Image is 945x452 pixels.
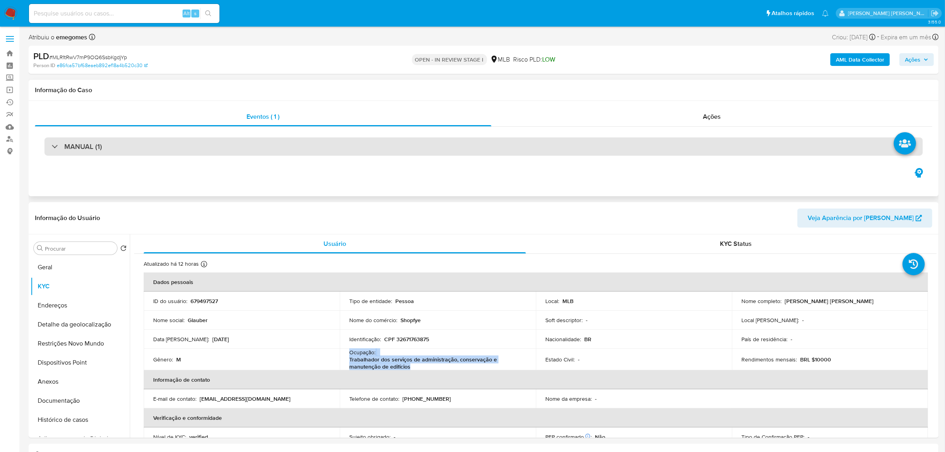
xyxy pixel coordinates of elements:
input: Procurar [45,245,114,252]
p: Nome da empresa : [545,395,592,402]
p: Telefone de contato : [349,395,399,402]
p: Tipo de Confirmação PEP : [741,433,805,440]
span: Ações [703,112,721,121]
span: Expira em um mês [881,33,931,42]
p: [PHONE_NUMBER] [402,395,451,402]
span: Atalhos rápidos [772,9,814,17]
button: Dispositivos Point [31,353,130,372]
div: MLB [490,55,510,64]
p: Ocupação : [349,349,375,356]
span: s [194,10,196,17]
button: Endereços [31,296,130,315]
button: Geral [31,258,130,277]
p: - [595,395,597,402]
button: Veja Aparência por [PERSON_NAME] [797,209,932,228]
div: MANUAL (1) [44,137,923,156]
p: 679497527 [191,297,218,305]
p: Nível de KYC : [153,433,186,440]
p: - [802,317,804,324]
button: KYC [31,277,130,296]
p: Nacionalidade : [545,336,581,343]
p: Local : [545,297,559,305]
p: Identificação : [349,336,381,343]
th: Verificação e conformidade [144,408,928,427]
p: Sujeito obrigado : [349,433,391,440]
span: LOW [543,55,556,64]
p: - [578,356,579,363]
button: Histórico de casos [31,410,130,429]
button: AML Data Collector [830,53,890,66]
button: Restrições Novo Mundo [31,334,130,353]
button: Anexos [31,372,130,391]
a: Notificações [822,10,829,17]
p: Soft descriptor : [545,317,583,324]
h3: MANUAL (1) [64,142,102,151]
span: KYC Status [720,239,752,248]
th: Dados pessoais [144,272,928,292]
p: emerson.gomes@mercadopago.com.br [848,10,928,17]
button: Retornar ao pedido padrão [120,245,127,254]
b: emegomes [54,33,87,42]
button: Adiantamentos de Dinheiro [31,429,130,448]
p: Tipo de entidade : [349,297,392,305]
span: Usuário [323,239,346,248]
h1: Informação do Caso [35,86,932,94]
p: Gênero : [153,356,173,363]
p: Rendimentos mensais : [741,356,797,363]
p: Shopfye [400,317,421,324]
span: Alt [183,10,190,17]
p: [EMAIL_ADDRESS][DOMAIN_NAME] [200,395,291,402]
p: OPEN - IN REVIEW STAGE I [412,54,487,65]
button: search-icon [200,8,216,19]
th: Informação de contato [144,370,928,389]
b: AML Data Collector [836,53,884,66]
p: Não [595,433,605,440]
p: [PERSON_NAME] [PERSON_NAME] [785,297,874,305]
a: e86fca57bf68eaeb892ef18a4b520c30 [57,62,148,69]
p: Atualizado há 12 horas [144,260,199,268]
p: [DATE] [212,336,229,343]
p: verified [189,433,208,440]
p: ID do usuário : [153,297,187,305]
input: Pesquise usuários ou casos... [29,8,219,19]
p: Estado Civil : [545,356,575,363]
span: Risco PLD: [514,55,556,64]
p: - [808,433,809,440]
p: Data [PERSON_NAME] : [153,336,209,343]
p: CPF 32671763875 [384,336,429,343]
p: Nome completo : [741,297,781,305]
p: Local [PERSON_NAME] : [741,317,799,324]
span: Ações [905,53,920,66]
p: M [176,356,181,363]
p: - [586,317,587,324]
span: Atribuiu o [29,33,87,42]
b: PLD [33,50,49,62]
p: BR [584,336,591,343]
p: BRL $10000 [800,356,831,363]
div: Criou: [DATE] [832,32,876,42]
p: Pessoa [395,297,414,305]
button: Procurar [37,245,43,251]
button: Ações [899,53,934,66]
button: Detalhe da geolocalização [31,315,130,334]
button: Documentação [31,391,130,410]
p: Trabalhador dos serviços de administração, conservação e manutenção de edifícios [349,356,523,370]
span: Veja Aparência por [PERSON_NAME] [808,209,914,228]
a: Sair [931,9,939,17]
p: Nome social : [153,317,185,324]
p: País de residência : [741,336,787,343]
p: Nome do comércio : [349,317,397,324]
b: Person ID [33,62,55,69]
p: MLB [562,297,574,305]
p: - [791,336,792,343]
p: Glauber [188,317,208,324]
p: E-mail de contato : [153,395,196,402]
p: - [394,433,395,440]
span: - [877,32,879,42]
p: PEP confirmado : [545,433,592,440]
span: # MLR1tRwV7mP9OQ6SsbKgdjYp [49,53,127,61]
span: Eventos ( 1 ) [246,112,279,121]
h1: Informação do Usuário [35,214,100,222]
